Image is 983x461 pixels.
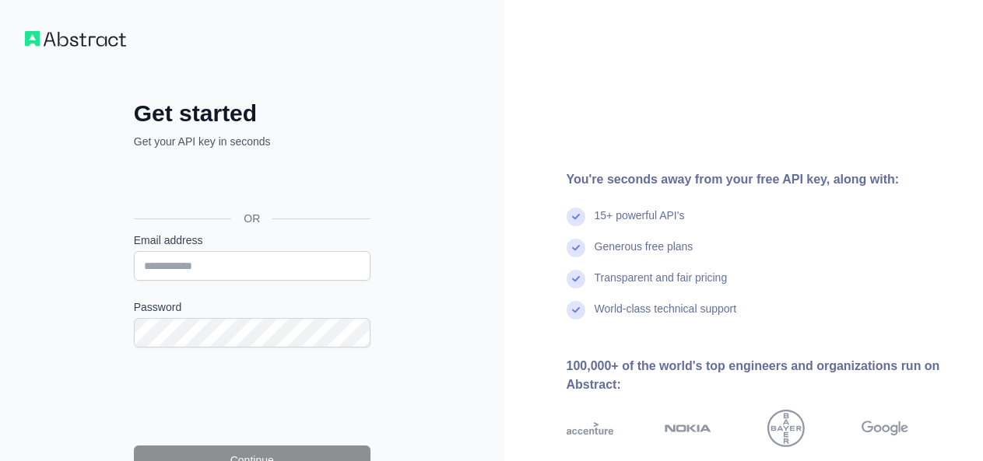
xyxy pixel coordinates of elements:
[134,232,370,248] label: Email address
[767,410,805,447] img: bayer
[595,270,728,301] div: Transparent and fair pricing
[25,31,126,47] img: Workflow
[567,208,585,226] img: check mark
[134,366,370,427] iframe: reCAPTCHA
[231,211,272,226] span: OR
[567,357,959,394] div: 100,000+ of the world's top engineers and organizations run on Abstract:
[595,208,685,239] div: 15+ powerful API's
[862,410,908,447] img: google
[595,239,693,270] div: Generous free plans
[665,410,711,447] img: nokia
[595,301,737,332] div: World-class technical support
[567,239,585,257] img: check mark
[567,301,585,320] img: check mark
[134,299,370,315] label: Password
[126,166,375,201] iframe: Bouton "Se connecter avec Google"
[134,100,370,127] h2: Get started
[567,270,585,288] img: check mark
[134,134,370,149] p: Get your API key in seconds
[567,410,613,447] img: accenture
[567,170,959,189] div: You're seconds away from your free API key, along with:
